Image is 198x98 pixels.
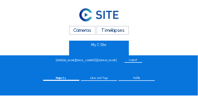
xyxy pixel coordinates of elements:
img: C-SITE Logo [79,8,119,22]
div: Cameras [69,26,96,35]
div: Logout [124,59,142,63]
span: Profile [133,77,140,79]
a: C-SITE Logo [25,7,173,24]
div: Timelapses [97,26,129,35]
div: [PERSON_NAME][EMAIL_ADDRESS][DOMAIN_NAME] [56,59,117,62]
span: Projects [56,77,67,79]
a: My C-Site [69,41,128,49]
span: Likes and Tags [90,77,108,79]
